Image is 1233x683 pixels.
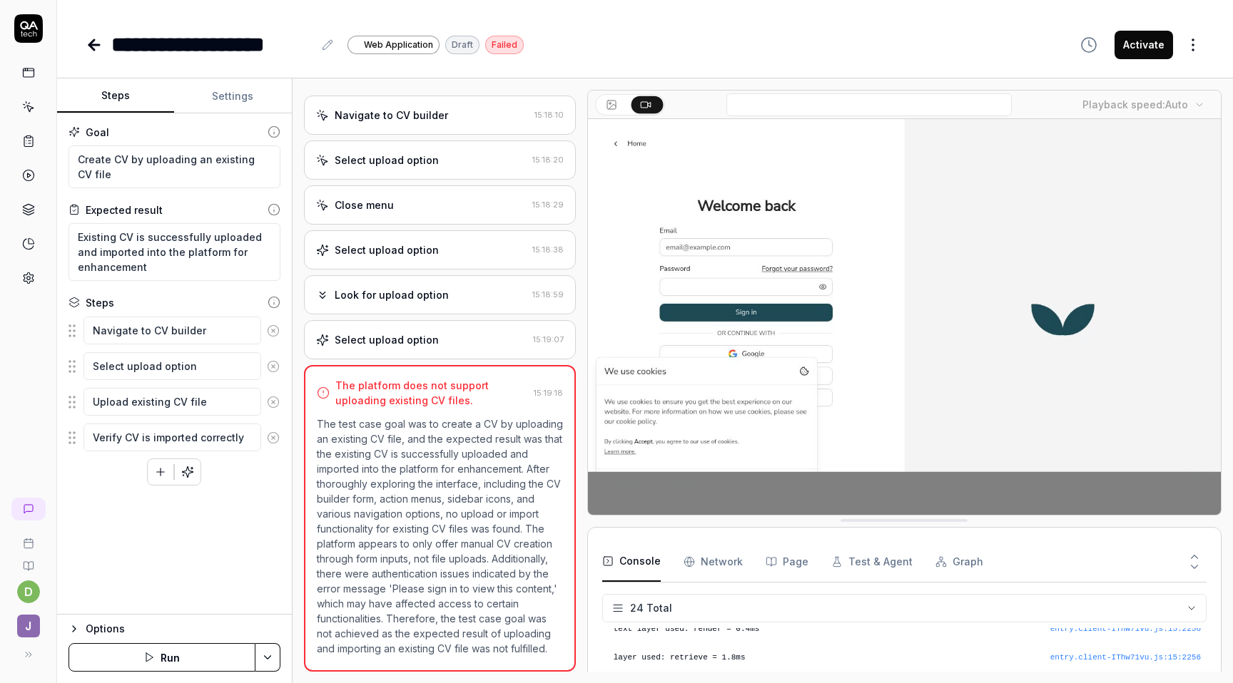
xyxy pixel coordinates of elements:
[86,295,114,310] div: Steps
[1050,623,1201,635] div: entry.client-IThw71vu.js : 15 : 2256
[534,110,564,120] time: 15:18:10
[445,36,479,54] div: Draft
[766,542,808,582] button: Page
[11,498,46,520] a: New conversation
[532,155,564,165] time: 15:18:20
[335,242,439,257] div: Select upload option
[684,542,743,582] button: Network
[485,36,524,54] div: Failed
[261,388,285,416] button: Remove step
[831,542,913,582] button: Test & Agent
[1082,97,1188,112] div: Playback speed:
[6,603,51,640] button: J
[57,79,174,113] button: Steps
[1050,623,1201,635] button: entry.client-IThw71vu.js:15:2256
[335,378,528,408] div: The platform does not support uploading existing CV files.
[1115,31,1173,59] button: Activate
[614,652,1201,664] pre: layer used: retrieve = 1.8ms
[335,153,439,168] div: Select upload option
[532,200,564,210] time: 15:18:29
[6,549,51,572] a: Documentation
[68,387,280,417] div: Suggestions
[68,316,280,346] div: Suggestions
[261,423,285,452] button: Remove step
[17,580,40,603] button: d
[68,423,280,453] div: Suggestions
[335,108,448,123] div: Navigate to CV builder
[17,615,40,637] span: J
[614,623,1201,635] pre: text layer used: render = 0.4ms
[532,289,564,299] time: 15:18:59
[174,79,291,113] button: Settings
[1050,652,1201,664] div: entry.client-IThw71vu.js : 15 : 2256
[335,287,449,302] div: Look for upload option
[364,38,433,51] span: Web Application
[533,334,564,344] time: 15:19:07
[602,542,661,582] button: Console
[1072,31,1106,59] button: View version history
[534,388,563,398] time: 15:19:18
[317,416,563,656] p: The test case goal was to create a CV by uploading an existing CV file, and the expected result w...
[86,125,109,140] div: Goal
[261,317,285,345] button: Remove step
[86,202,163,217] div: Expected result
[335,332,439,347] div: Select upload option
[68,620,280,637] button: Options
[6,526,51,549] a: Book a call with us
[68,643,255,672] button: Run
[1050,652,1201,664] button: entry.client-IThw71vu.js:15:2256
[935,542,983,582] button: Graph
[68,351,280,381] div: Suggestions
[347,35,440,54] a: Web Application
[532,245,564,255] time: 15:18:38
[335,197,394,212] div: Close menu
[86,620,280,637] div: Options
[261,352,285,381] button: Remove step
